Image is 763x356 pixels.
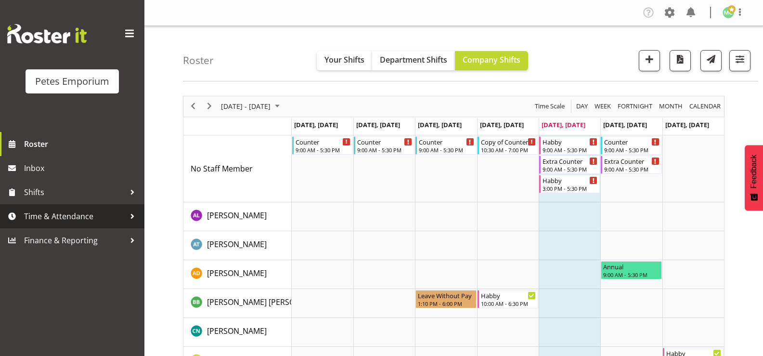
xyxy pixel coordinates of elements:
td: Alex-Micheal Taniwha resource [183,231,292,260]
div: 10:00 AM - 6:30 PM [481,300,536,307]
button: Send a list of all shifts for the selected filtered period to all rostered employees. [700,50,722,71]
span: Week [594,100,612,112]
div: No Staff Member"s event - Habby Begin From Friday, August 22, 2025 at 3:00:00 PM GMT+12:00 Ends A... [539,175,600,193]
span: [DATE], [DATE] [356,120,400,129]
div: No Staff Member"s event - Copy of Counter Mid Shift Begin From Thursday, August 21, 2025 at 10:30... [478,136,538,155]
div: No Staff Member"s event - Counter Begin From Saturday, August 23, 2025 at 9:00:00 AM GMT+12:00 En... [601,136,661,155]
div: Counter [604,137,659,146]
td: Amelia Denz resource [183,260,292,289]
span: [DATE], [DATE] [542,120,585,129]
span: [PERSON_NAME] [207,239,267,250]
div: Counter [357,137,412,146]
button: Company Shifts [455,51,528,70]
span: Shifts [24,185,125,199]
button: Department Shifts [372,51,455,70]
span: Inbox [24,161,140,175]
span: Your Shifts [324,54,364,65]
h4: Roster [183,55,214,66]
td: Christine Neville resource [183,318,292,347]
div: 9:00 AM - 5:30 PM [357,146,412,154]
a: [PERSON_NAME] [207,238,267,250]
a: [PERSON_NAME] [207,325,267,337]
button: Timeline Month [658,100,685,112]
span: Time & Attendance [24,209,125,224]
button: Add a new shift [639,50,660,71]
div: 9:00 AM - 5:30 PM [543,146,597,154]
a: No Staff Member [191,163,253,174]
span: Roster [24,137,140,151]
button: Feedback - Show survey [745,145,763,211]
div: next period [201,96,218,117]
div: Extra Counter [543,156,597,166]
button: Your Shifts [317,51,372,70]
div: 9:00 AM - 5:30 PM [543,165,597,173]
div: Beena Beena"s event - Leave Without Pay Begin From Wednesday, August 20, 2025 at 1:10:00 PM GMT+1... [415,290,476,308]
span: [DATE], [DATE] [665,120,709,129]
div: Habby [481,290,536,300]
button: Fortnight [616,100,654,112]
div: No Staff Member"s event - Counter Begin From Tuesday, August 19, 2025 at 9:00:00 AM GMT+12:00 End... [354,136,414,155]
div: 9:00 AM - 5:30 PM [604,165,659,173]
a: [PERSON_NAME] [PERSON_NAME] [207,296,328,308]
span: [DATE], [DATE] [294,120,338,129]
div: 9:00 AM - 5:30 PM [603,271,659,278]
span: Department Shifts [380,54,447,65]
button: Download a PDF of the roster according to the set date range. [670,50,691,71]
img: Rosterit website logo [7,24,87,43]
div: August 18 - 24, 2025 [218,96,285,117]
div: 10:30 AM - 7:00 PM [481,146,536,154]
button: Filter Shifts [729,50,750,71]
div: Habby [543,175,597,185]
div: Extra Counter [604,156,659,166]
div: No Staff Member"s event - Counter Begin From Monday, August 18, 2025 at 9:00:00 AM GMT+12:00 Ends... [292,136,353,155]
button: August 2025 [220,100,284,112]
span: Company Shifts [463,54,520,65]
button: Month [688,100,723,112]
div: Petes Emporium [35,74,109,89]
div: Counter [296,137,350,146]
span: [DATE], [DATE] [418,120,462,129]
div: Amelia Denz"s event - Annual Begin From Saturday, August 23, 2025 at 9:00:00 AM GMT+12:00 Ends At... [601,261,661,279]
a: [PERSON_NAME] [207,210,267,221]
span: [PERSON_NAME] [207,210,267,221]
div: No Staff Member"s event - Extra Counter Begin From Saturday, August 23, 2025 at 9:00:00 AM GMT+12... [601,156,661,174]
span: Finance & Reporting [24,233,125,248]
div: 9:00 AM - 5:30 PM [296,146,350,154]
div: Beena Beena"s event - Habby Begin From Thursday, August 21, 2025 at 10:00:00 AM GMT+12:00 Ends At... [478,290,538,308]
span: [DATE] - [DATE] [220,100,272,112]
div: Counter [419,137,474,146]
div: 3:00 PM - 5:30 PM [543,185,597,192]
button: Timeline Week [593,100,613,112]
button: Timeline Day [575,100,590,112]
a: [PERSON_NAME] [207,267,267,279]
span: Feedback [750,155,758,188]
div: Copy of Counter Mid Shift [481,137,536,146]
span: Day [575,100,589,112]
button: Time Scale [533,100,567,112]
span: Month [658,100,684,112]
span: [DATE], [DATE] [480,120,524,129]
span: Fortnight [617,100,653,112]
img: melissa-cowen2635.jpg [723,7,734,18]
div: 9:00 AM - 5:30 PM [604,146,659,154]
button: Next [203,100,216,112]
span: [PERSON_NAME] [207,268,267,278]
div: Leave Without Pay [418,290,474,300]
td: Abigail Lane resource [183,202,292,231]
div: No Staff Member"s event - Extra Counter Begin From Friday, August 22, 2025 at 9:00:00 AM GMT+12:0... [539,156,600,174]
td: No Staff Member resource [183,135,292,202]
div: Annual [603,262,659,271]
div: 9:00 AM - 5:30 PM [419,146,474,154]
div: No Staff Member"s event - Habby Begin From Friday, August 22, 2025 at 9:00:00 AM GMT+12:00 Ends A... [539,136,600,155]
button: Previous [187,100,200,112]
div: Habby [543,137,597,146]
td: Beena Beena resource [183,289,292,318]
span: Time Scale [534,100,566,112]
div: previous period [185,96,201,117]
span: [DATE], [DATE] [603,120,647,129]
span: calendar [688,100,722,112]
div: 1:10 PM - 6:00 PM [418,300,474,307]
